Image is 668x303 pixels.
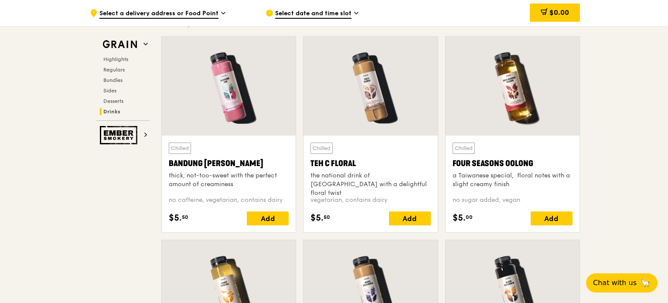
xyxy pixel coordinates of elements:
[103,77,123,83] span: Bundles
[310,171,430,197] div: the national drink of [GEOGRAPHIC_DATA] with a delightful floral twist
[103,88,116,94] span: Sides
[103,67,125,73] span: Regulars
[310,211,324,225] span: $5.
[453,211,466,225] span: $5.
[100,126,140,144] img: Ember Smokery web logo
[182,214,188,221] span: 50
[103,56,128,62] span: Highlights
[169,196,289,204] div: no caffeine, vegetarian, contains dairy
[103,109,120,115] span: Drinks
[100,37,140,52] img: Grain web logo
[169,157,289,170] div: Bandung [PERSON_NAME]
[453,196,573,204] div: no sugar added, vegan
[275,9,351,19] span: Select date and time slot
[640,278,651,288] span: 🦙
[586,273,658,293] button: Chat with us🦙
[169,171,289,189] div: thick, not-too-sweet with the perfect amount of creaminess
[247,211,289,225] div: Add
[593,278,637,288] span: Chat with us
[103,98,123,104] span: Desserts
[531,211,573,225] div: Add
[466,214,473,221] span: 00
[310,157,430,170] div: Teh C Floral
[549,8,569,17] span: $0.00
[453,143,475,154] div: Chilled
[453,171,573,189] div: a Taiwanese special, floral notes with a slight creamy finish
[169,211,182,225] span: $5.
[324,214,330,221] span: 50
[310,196,430,204] div: vegetarian, contains dairy
[453,157,573,170] div: Four Seasons Oolong
[310,143,333,154] div: Chilled
[169,143,191,154] div: Chilled
[99,9,218,19] span: Select a delivery address or Food Point
[389,211,431,225] div: Add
